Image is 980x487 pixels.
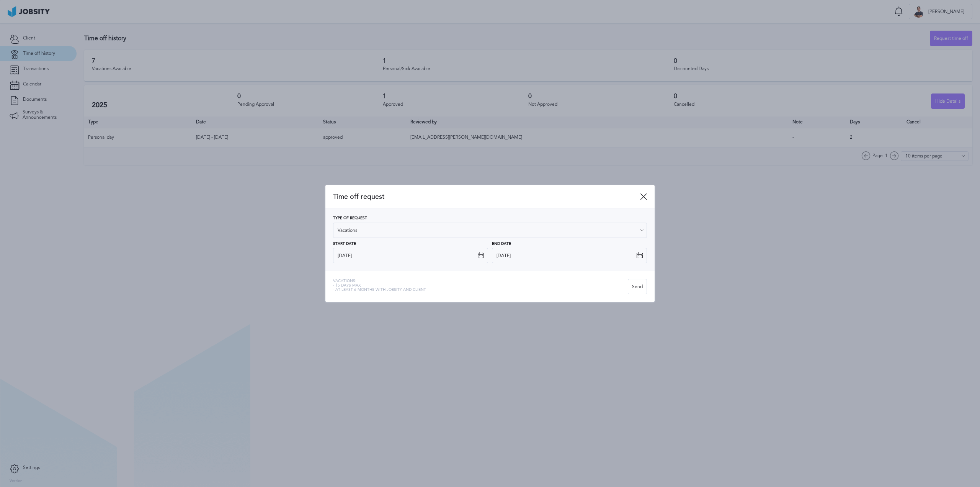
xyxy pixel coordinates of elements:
[333,284,426,288] span: - 15 days max
[628,279,647,294] button: Send
[333,242,356,246] span: Start Date
[333,216,367,221] span: Type of Request
[333,288,426,292] span: - At least 6 months with jobsity and client
[333,279,426,284] span: Vacations:
[492,242,511,246] span: End Date
[333,193,640,201] span: Time off request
